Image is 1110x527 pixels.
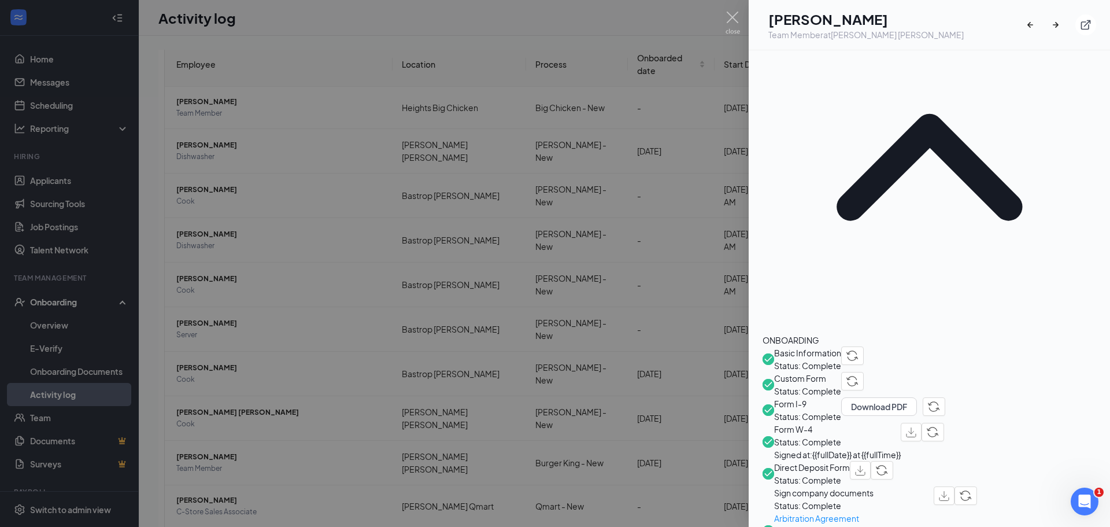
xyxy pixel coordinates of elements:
[774,512,934,525] a: Arbitration Agreement
[774,461,850,474] span: Direct Deposit Form
[1080,19,1091,31] svg: ExternalLink
[774,359,841,372] span: Status: Complete
[774,487,934,499] span: Sign company documents
[774,410,841,423] span: Status: Complete
[774,423,901,436] span: Form W-4
[1071,488,1098,515] iframe: Intercom live chat
[774,436,901,448] span: Status: Complete
[774,347,841,359] span: Basic Information
[774,474,850,487] span: Status: Complete
[774,385,841,397] span: Status: Complete
[1050,19,1061,31] svg: ArrowRight
[768,29,964,40] div: Team Member at [PERSON_NAME] [PERSON_NAME]
[1024,19,1036,31] svg: ArrowLeftNew
[1024,14,1045,35] button: ArrowLeftNew
[774,448,901,461] span: Signed at: {{fullDate}} at {{fullTime}}
[1075,14,1096,35] button: ExternalLink
[841,397,917,416] button: Download PDF
[774,499,934,512] span: Status: Complete
[774,372,841,385] span: Custom Form
[774,397,841,410] span: Form I-9
[1094,488,1104,497] span: 1
[763,334,1096,347] div: ONBOARDING
[768,9,964,29] h1: [PERSON_NAME]
[1050,14,1071,35] button: ArrowRight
